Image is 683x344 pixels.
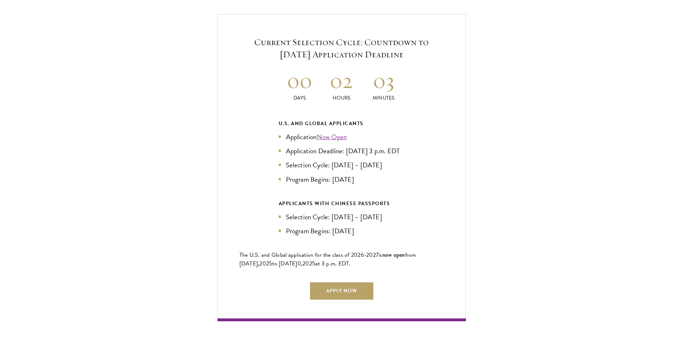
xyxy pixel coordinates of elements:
span: at 3 p.m. EDT. [315,259,351,268]
h5: Current Selection Cycle: Countdown to [DATE] Application Deadline [239,36,444,61]
li: Application [279,132,405,142]
span: The U.S. and Global application for the class of 202 [239,251,361,259]
li: Selection Cycle: [DATE] – [DATE] [279,160,405,170]
p: Minutes [363,94,405,102]
li: Selection Cycle: [DATE] – [DATE] [279,212,405,222]
span: , [301,259,302,268]
span: 5 [269,259,272,268]
span: -202 [364,251,376,259]
div: U.S. and Global Applicants [279,119,405,128]
span: now open [382,251,405,259]
h2: 02 [320,67,363,94]
h2: 00 [279,67,321,94]
span: 7 [376,251,379,259]
span: 202 [302,259,312,268]
li: Application Deadline: [DATE] 3 p.m. EDT [279,146,405,156]
h2: 03 [363,67,405,94]
span: is [379,251,382,259]
span: from [DATE], [239,251,416,268]
li: Program Begins: [DATE] [279,174,405,185]
span: to [DATE] [272,259,297,268]
span: 6 [361,251,364,259]
div: APPLICANTS WITH CHINESE PASSPORTS [279,199,405,208]
span: 202 [259,259,269,268]
span: 0 [297,259,301,268]
a: Now Open [317,132,347,142]
p: Days [279,94,321,102]
span: 5 [312,259,315,268]
a: Apply Now [310,282,373,300]
p: Hours [320,94,363,102]
li: Program Begins: [DATE] [279,226,405,236]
